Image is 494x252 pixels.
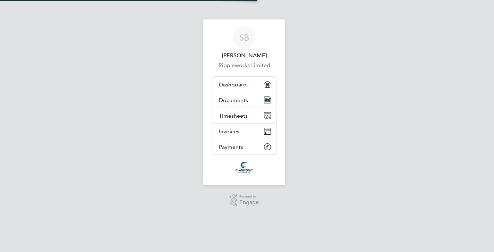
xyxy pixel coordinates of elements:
[212,124,277,139] a: Invoices
[212,26,277,60] a: SB[PERSON_NAME]
[212,61,277,69] a: Rippleworks Limited
[212,77,277,92] a: Dashboard
[239,194,259,200] span: Powered by
[219,97,248,103] span: Documents
[219,112,248,119] span: Timesheets
[219,128,239,135] span: Invoices
[236,162,253,173] img: claremontconsulting1-logo-retina.png
[212,108,277,123] a: Timesheets
[239,200,259,205] span: Engage
[212,51,277,60] span: Simon Burdett
[212,162,277,173] a: Go to home page
[203,19,285,185] nav: Main navigation
[212,92,277,108] a: Documents
[239,33,249,42] span: SB
[219,144,243,150] span: Payments
[230,194,259,207] a: Powered byEngage
[212,139,277,154] a: Payments
[219,81,247,88] span: Dashboard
